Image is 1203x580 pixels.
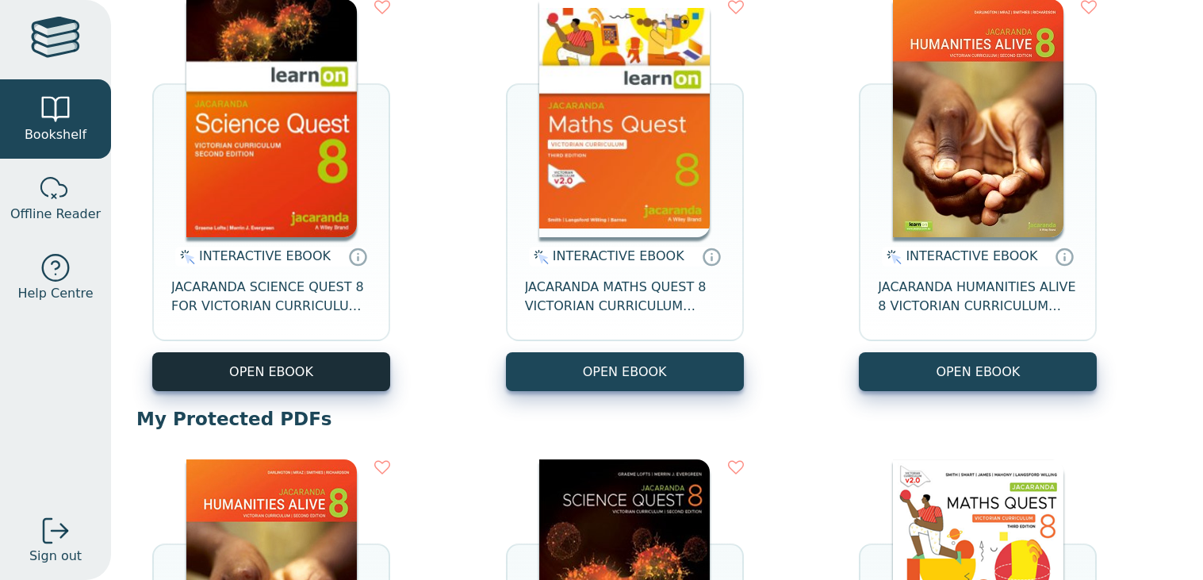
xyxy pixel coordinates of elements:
button: OPEN EBOOK [859,352,1097,391]
img: interactive.svg [882,248,902,267]
span: Offline Reader [10,205,101,224]
span: INTERACTIVE EBOOK [906,248,1037,263]
span: JACARANDA SCIENCE QUEST 8 FOR VICTORIAN CURRICULUM LEARNON 2E EBOOK [171,278,371,316]
span: JACARANDA MATHS QUEST 8 VICTORIAN CURRICULUM LEARNON EBOOK 3E [525,278,725,316]
button: OPEN EBOOK [506,352,744,391]
a: Interactive eBooks are accessed online via the publisher’s portal. They contain interactive resou... [1055,247,1074,266]
span: Bookshelf [25,125,86,144]
a: Interactive eBooks are accessed online via the publisher’s portal. They contain interactive resou... [702,247,721,266]
span: Sign out [29,547,82,566]
span: INTERACTIVE EBOOK [553,248,684,263]
span: JACARANDA HUMANITIES ALIVE 8 VICTORIAN CURRICULUM LEARNON EBOOK 2E [878,278,1078,316]
a: Interactive eBooks are accessed online via the publisher’s portal. They contain interactive resou... [348,247,367,266]
span: Help Centre [17,284,93,303]
span: INTERACTIVE EBOOK [199,248,331,263]
img: interactive.svg [529,248,549,267]
p: My Protected PDFs [136,407,1178,431]
button: OPEN EBOOK [152,352,390,391]
img: interactive.svg [175,248,195,267]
